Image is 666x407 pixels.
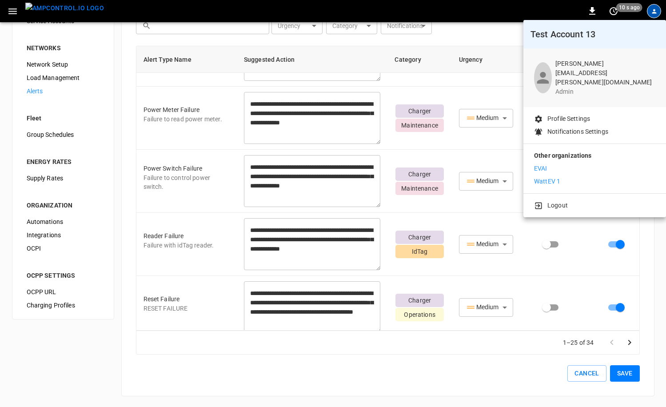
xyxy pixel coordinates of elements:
[547,201,568,210] p: Logout
[534,164,547,173] p: EVAI
[534,177,560,186] p: WattEV 1
[555,59,655,87] p: [PERSON_NAME][EMAIL_ADDRESS][PERSON_NAME][DOMAIN_NAME]
[530,27,659,41] h6: Test Account 13
[534,62,552,93] div: profile-icon
[555,87,655,96] p: admin
[547,114,590,124] p: Profile Settings
[547,127,608,136] p: Notifications Settings
[534,151,655,164] p: Other organizations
